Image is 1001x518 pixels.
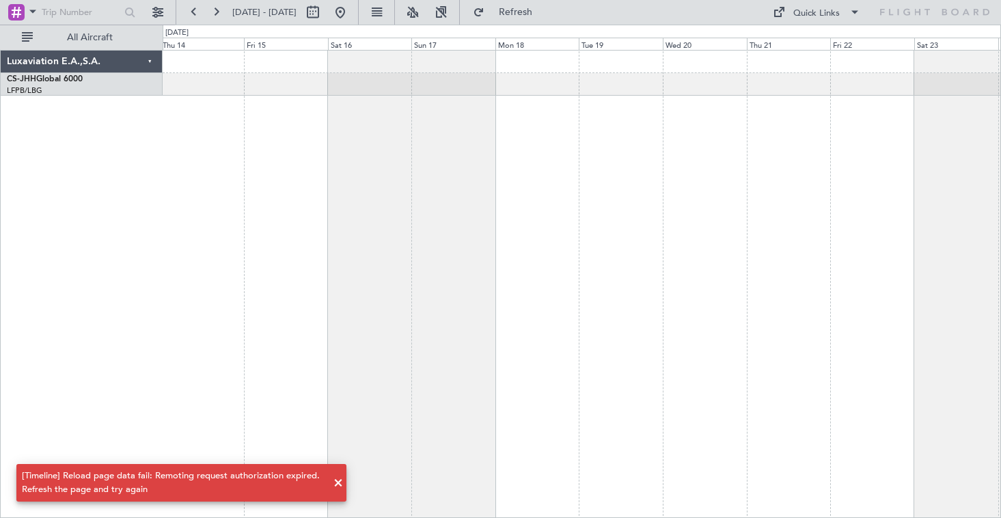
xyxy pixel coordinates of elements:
[7,75,83,83] a: CS-JHHGlobal 6000
[7,75,36,83] span: CS-JHH
[328,38,412,50] div: Sat 16
[15,27,148,49] button: All Aircraft
[411,38,495,50] div: Sun 17
[165,27,189,39] div: [DATE]
[232,6,297,18] span: [DATE] - [DATE]
[914,38,998,50] div: Sat 23
[766,1,867,23] button: Quick Links
[793,7,840,21] div: Quick Links
[36,33,144,42] span: All Aircraft
[487,8,545,17] span: Refresh
[244,38,328,50] div: Fri 15
[467,1,549,23] button: Refresh
[160,38,244,50] div: Thu 14
[7,85,42,96] a: LFPB/LBG
[22,469,326,496] div: [Timeline] Reload page data fail: Remoting request authorization expired. Refresh the page and tr...
[747,38,831,50] div: Thu 21
[663,38,747,50] div: Wed 20
[495,38,579,50] div: Mon 18
[579,38,663,50] div: Tue 19
[42,2,120,23] input: Trip Number
[830,38,914,50] div: Fri 22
